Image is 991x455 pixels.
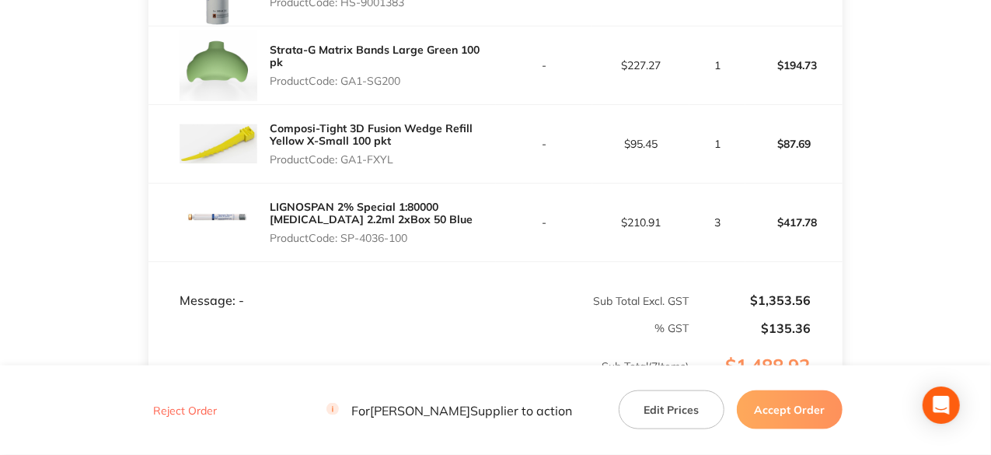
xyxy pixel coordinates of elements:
[149,360,689,404] p: Sub Total ( 7 Items)
[619,390,724,429] button: Edit Prices
[326,403,572,418] p: For [PERSON_NAME] Supplier to action
[148,404,222,418] button: Reject Order
[690,138,744,150] p: 1
[270,153,495,166] p: Product Code: GA1-FXYL
[690,59,744,72] p: 1
[593,138,689,150] p: $95.45
[180,26,257,104] img: emk3Mmp0bQ
[180,105,257,183] img: emtuYmRobA
[746,47,842,84] p: $194.73
[746,125,842,163] p: $87.69
[593,216,689,229] p: $210.91
[270,121,473,148] a: Composi-Tight 3D Fusion Wedge Refill Yellow X-Small 100 pkt
[737,390,843,429] button: Accept Order
[690,355,841,408] p: $1,488.92
[149,322,689,334] p: % GST
[746,204,842,241] p: $417.78
[690,216,744,229] p: 3
[497,216,592,229] p: -
[270,75,495,87] p: Product Code: GA1-SG200
[497,59,592,72] p: -
[270,232,495,244] p: Product Code: SP-4036-100
[497,138,592,150] p: -
[690,321,811,335] p: $135.36
[270,200,473,226] a: LIGNOSPAN 2% Special 1:80000 [MEDICAL_DATA] 2.2ml 2xBox 50 Blue
[148,262,495,309] td: Message: -
[690,293,811,307] p: $1,353.56
[180,184,257,261] img: eG5lY2N6Ng
[497,295,689,307] p: Sub Total Excl. GST
[270,43,480,69] a: Strata-G Matrix Bands Large Green 100 pk
[923,387,960,424] div: Open Intercom Messenger
[593,59,689,72] p: $227.27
